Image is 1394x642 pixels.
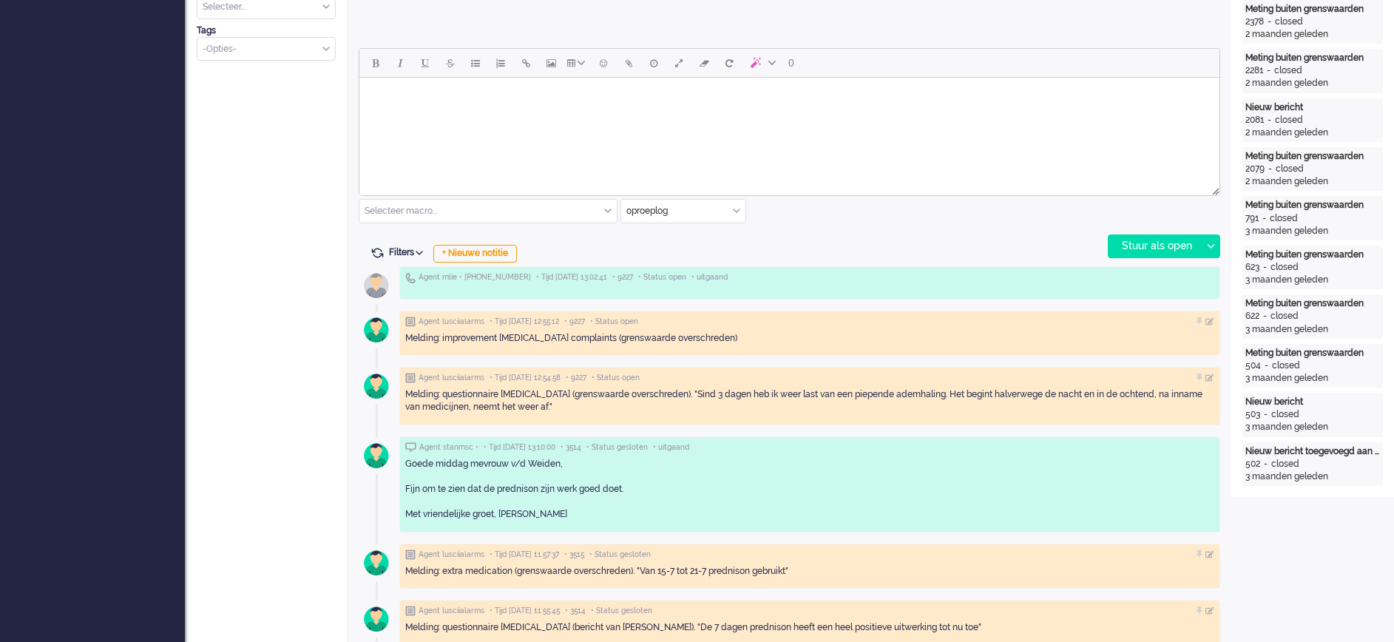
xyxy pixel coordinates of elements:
[1245,199,1380,212] div: Meting buiten grenswaarden
[1259,310,1270,322] div: -
[1245,408,1260,421] div: 503
[358,601,395,638] img: avatar
[405,442,416,452] img: ic_chat_grey.svg
[405,272,416,283] img: ic_telephone_grey.svg
[405,458,1214,521] div: Goede middag mevrouw v/d Weiden, Fijn om te zien dat de prednison zijn werk goed doet. Met vriend...
[1270,212,1298,225] div: closed
[1245,52,1380,64] div: Meting buiten grenswaarden
[419,550,484,560] span: Agent lusciialarms
[419,373,484,383] span: Agent lusciialarms
[612,272,633,283] span: • 9227
[358,311,395,348] img: avatar
[586,442,648,453] span: • Status gesloten
[419,317,484,327] span: Agent lusciialarms
[1259,261,1270,274] div: -
[589,550,651,560] span: • Status gesloten
[1260,458,1271,470] div: -
[1245,274,1380,286] div: 3 maanden geleden
[1265,163,1276,175] div: -
[1245,421,1380,433] div: 3 maanden geleden
[438,50,463,75] button: Strikethrough
[742,50,782,75] button: AI
[419,442,478,453] span: Agent stanmsc •
[1245,347,1380,359] div: Meting buiten grenswaarden
[564,50,591,75] button: Table
[788,57,794,69] span: 0
[1245,150,1380,163] div: Meting buiten grenswaarden
[638,272,686,283] span: • Status open
[513,50,538,75] button: Insert/edit link
[463,50,488,75] button: Bullet list
[717,50,742,75] button: Reset content
[1245,261,1259,274] div: 623
[565,606,586,616] span: • 3514
[1245,225,1380,237] div: 3 maanden geleden
[1270,261,1299,274] div: closed
[358,267,395,304] img: avatar
[405,317,416,327] img: ic_note_grey.svg
[1245,77,1380,89] div: 2 maanden geleden
[405,550,416,560] img: ic_note_grey.svg
[1245,372,1380,385] div: 3 maanden geleden
[419,606,484,616] span: Agent lusciialarms
[490,550,559,560] span: • Tijd [DATE] 11:57:37
[691,50,717,75] button: Clear formatting
[616,50,641,75] button: Add attachment
[1109,235,1201,257] div: Stuur als open
[538,50,564,75] button: Insert/edit image
[1245,310,1259,322] div: 622
[592,373,640,383] span: • Status open
[488,50,513,75] button: Numbered list
[1270,310,1299,322] div: closed
[1263,64,1274,77] div: -
[1245,64,1263,77] div: 2281
[358,368,395,405] img: avatar
[564,317,585,327] span: • 9227
[388,50,413,75] button: Italic
[1245,249,1380,261] div: Meting buiten grenswaarden
[1245,175,1380,188] div: 2 maanden geleden
[566,373,586,383] span: • 9227
[405,606,416,616] img: ic_note_grey.svg
[1245,297,1380,310] div: Meting buiten grenswaarden
[691,272,728,283] span: • uitgaand
[362,50,388,75] button: Bold
[405,373,416,383] img: ic_note_grey.svg
[561,442,581,453] span: • 3514
[1245,114,1264,126] div: 2081
[1245,458,1260,470] div: 502
[591,50,616,75] button: Emoticons
[197,24,336,37] div: Tags
[641,50,666,75] button: Delay message
[405,388,1214,413] div: Melding: questionnaire [MEDICAL_DATA] (grenswaarde overschreden). "Sind 3 dagen heb ik weer last ...
[1274,64,1302,77] div: closed
[405,332,1214,345] div: Melding: improvement [MEDICAL_DATA] complaints (grenswaarde overschreden)
[490,373,561,383] span: • Tijd [DATE] 12:54:58
[358,544,395,581] img: avatar
[1272,359,1300,372] div: closed
[1245,470,1380,483] div: 3 maanden geleden
[1245,3,1380,16] div: Meting buiten grenswaarden
[1245,212,1259,225] div: 791
[405,621,1214,634] div: Melding: questionnaire [MEDICAL_DATA] (bericht van [PERSON_NAME]). "De 7 dagen prednison heeft ee...
[564,550,584,560] span: • 3515
[1245,323,1380,336] div: 3 maanden geleden
[666,50,691,75] button: Fullscreen
[1245,126,1380,139] div: 2 maanden geleden
[1245,101,1380,114] div: Nieuw bericht
[653,442,689,453] span: • uitgaand
[419,272,531,283] span: Agent mlie • [PHONE_NUMBER]
[1264,114,1275,126] div: -
[1245,163,1265,175] div: 2079
[413,50,438,75] button: Underline
[782,50,801,75] button: 0
[1276,163,1304,175] div: closed
[389,247,428,257] span: Filters
[359,78,1219,182] iframe: Rich Text Area
[536,272,607,283] span: • Tijd [DATE] 13:02:41
[1245,396,1380,408] div: Nieuw bericht
[405,565,1214,578] div: Melding: extra medication (grenswaarde overschreden). "Van 15-7 tot 21-7 prednison gebruikt"
[1245,28,1380,41] div: 2 maanden geleden
[1261,359,1272,372] div: -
